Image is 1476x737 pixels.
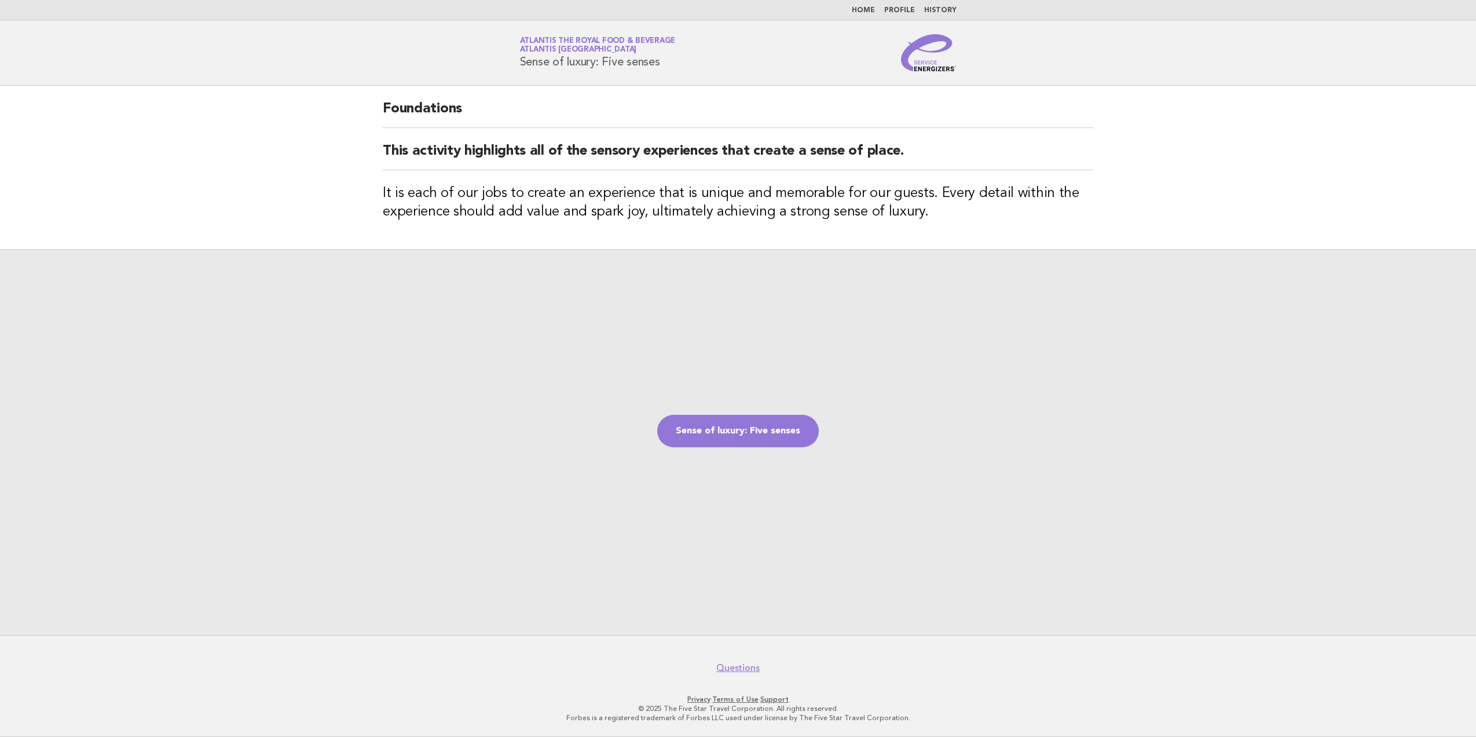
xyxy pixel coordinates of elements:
[687,695,710,703] a: Privacy
[383,184,1093,221] h3: It is each of our jobs to create an experience that is unique and memorable for our guests. Every...
[716,662,760,674] a: Questions
[383,142,1093,170] h2: This activity highlights all of the sensory experiences that create a sense of place.
[901,34,957,71] img: Service Energizers
[384,713,1093,723] p: Forbes is a registered trademark of Forbes LLC used under license by The Five Star Travel Corpora...
[924,7,957,14] a: History
[712,695,759,703] a: Terms of Use
[520,46,637,54] span: Atlantis [GEOGRAPHIC_DATA]
[520,37,676,53] a: Atlantis the Royal Food & BeverageAtlantis [GEOGRAPHIC_DATA]
[852,7,875,14] a: Home
[884,7,915,14] a: Profile
[520,38,676,68] h1: Sense of luxury: Five senses
[657,415,819,447] a: Sense of luxury: Five senses
[760,695,789,703] a: Support
[384,704,1093,713] p: © 2025 The Five Star Travel Corporation. All rights reserved.
[383,100,1093,128] h2: Foundations
[384,695,1093,704] p: · ·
